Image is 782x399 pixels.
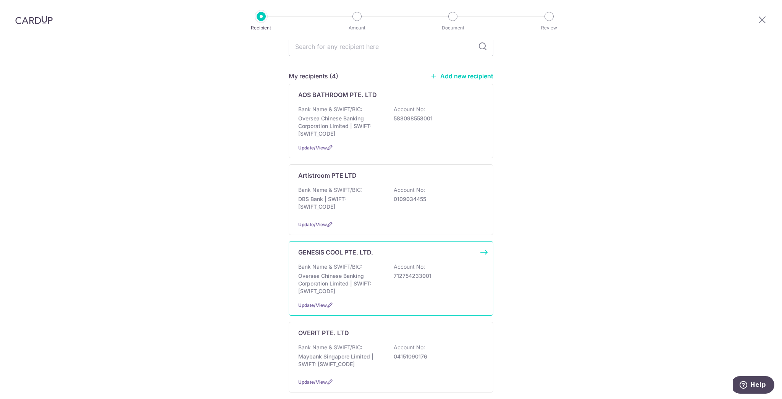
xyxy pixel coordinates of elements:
p: Account No: [394,344,425,351]
p: Oversea Chinese Banking Corporation Limited | SWIFT: [SWIFT_CODE] [298,115,384,138]
p: AOS BATHROOM PTE. LTD [298,90,377,99]
p: OVERIT PTE. LTD [298,328,349,337]
p: Bank Name & SWIFT/BIC: [298,105,362,113]
p: DBS Bank | SWIFT: [SWIFT_CODE] [298,195,384,211]
p: Bank Name & SWIFT/BIC: [298,344,362,351]
p: 588098558001 [394,115,479,122]
p: Recipient [233,24,289,32]
img: CardUp [15,15,53,24]
p: Amount [329,24,385,32]
p: Document [425,24,481,32]
p: 0109034455 [394,195,479,203]
a: Update/View [298,302,327,308]
p: Account No: [394,105,425,113]
p: Account No: [394,263,425,271]
h5: My recipients (4) [289,71,338,81]
p: Bank Name & SWIFT/BIC: [298,263,362,271]
p: Artistroom PTE LTD [298,171,357,180]
p: Bank Name & SWIFT/BIC: [298,186,362,194]
p: Maybank Singapore Limited | SWIFT: [SWIFT_CODE] [298,353,384,368]
input: Search for any recipient here [289,37,493,56]
a: Add new recipient [430,72,493,80]
iframe: Opens a widget where you can find more information [733,376,774,395]
a: Update/View [298,145,327,151]
a: Update/View [298,222,327,227]
p: Account No: [394,186,425,194]
p: 04151090176 [394,353,479,360]
a: Update/View [298,379,327,385]
p: GENESIS COOL PTE. LTD. [298,248,373,257]
p: 712754233001 [394,272,479,280]
p: Oversea Chinese Banking Corporation Limited | SWIFT: [SWIFT_CODE] [298,272,384,295]
p: Review [521,24,577,32]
